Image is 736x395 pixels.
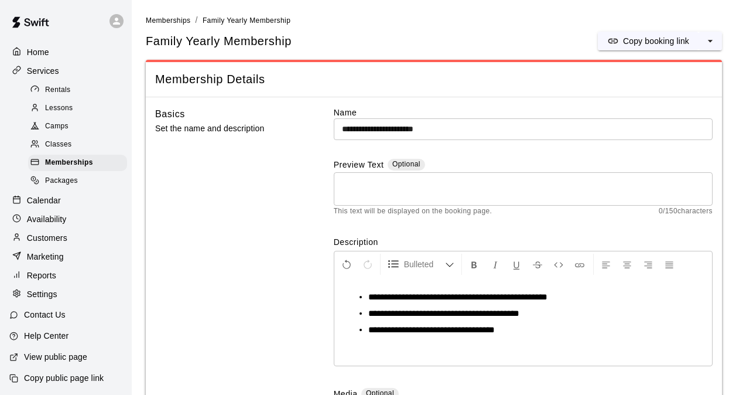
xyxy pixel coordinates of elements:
button: select merge strategy [699,32,722,50]
span: Family Yearly Membership [203,16,290,25]
p: Marketing [27,251,64,263]
nav: breadcrumb [146,14,722,27]
div: Packages [28,173,127,189]
button: Format Italics [485,254,505,275]
button: Format Bold [464,254,484,275]
p: Contact Us [24,309,66,321]
p: Home [27,46,49,58]
a: Marketing [9,248,122,265]
a: Memberships [146,15,190,25]
button: Undo [337,254,357,275]
span: Classes [45,139,71,151]
a: Home [9,43,122,61]
button: Formatting Options [383,254,459,275]
button: Copy booking link [598,32,699,50]
button: Insert Code [549,254,569,275]
p: Services [27,65,59,77]
p: Reports [27,270,56,281]
span: Packages [45,175,78,187]
span: Lessons [45,103,73,114]
a: Reports [9,267,122,284]
a: Lessons [28,99,132,117]
a: Packages [28,172,132,190]
button: Format Strikethrough [528,254,547,275]
p: Copy public page link [24,372,104,384]
span: Rentals [45,84,71,96]
a: Customers [9,229,122,247]
label: Name [334,107,713,118]
a: Availability [9,210,122,228]
p: Help Center [24,330,69,342]
span: Bulleted List [404,258,445,270]
a: Memberships [28,154,132,172]
span: Camps [45,121,69,132]
a: Services [9,62,122,80]
span: Membership Details [155,71,713,87]
button: Left Align [596,254,616,275]
span: This text will be displayed on the booking page. [334,206,492,217]
p: Customers [27,232,67,244]
h6: Basics [155,107,185,122]
a: Calendar [9,192,122,209]
p: Calendar [27,195,61,206]
a: Rentals [28,81,132,99]
button: Redo [358,254,378,275]
button: Justify Align [659,254,679,275]
span: Family Yearly Membership [146,33,292,49]
div: Rentals [28,82,127,98]
li: / [195,14,197,26]
span: Memberships [45,157,93,169]
div: Camps [28,118,127,135]
p: Availability [27,213,67,225]
a: Camps [28,118,132,136]
span: 0 / 150 characters [659,206,713,217]
button: Right Align [638,254,658,275]
div: split button [598,32,722,50]
button: Format Underline [506,254,526,275]
p: Copy booking link [623,35,689,47]
button: Center Align [617,254,637,275]
p: Set the name and description [155,121,300,136]
p: Settings [27,288,57,300]
label: Preview Text [334,159,384,172]
span: Optional [392,160,420,168]
button: Insert Link [570,254,590,275]
div: Memberships [28,155,127,171]
p: View public page [24,351,87,363]
span: Memberships [146,16,190,25]
div: Classes [28,137,127,153]
a: Settings [9,285,122,303]
a: Classes [28,136,132,154]
div: Lessons [28,100,127,117]
label: Description [334,236,713,248]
